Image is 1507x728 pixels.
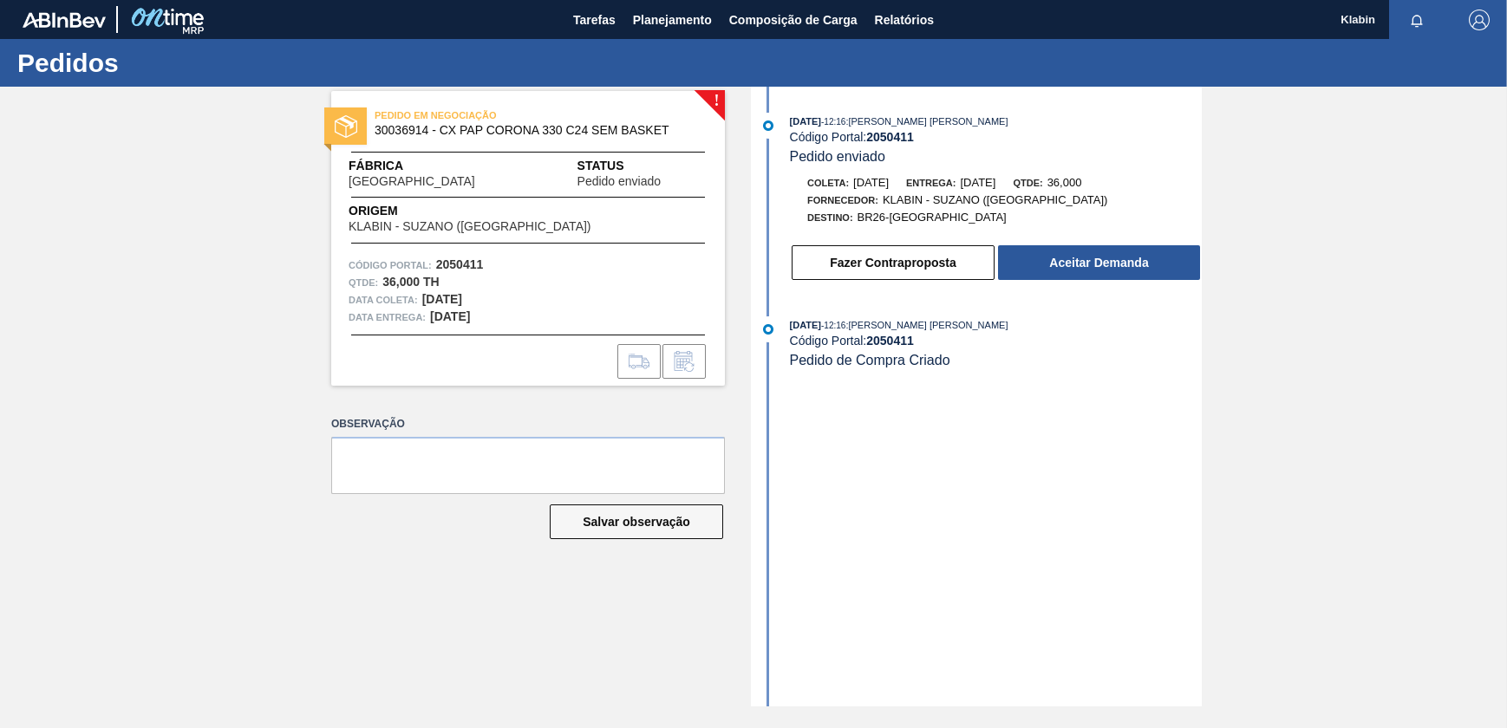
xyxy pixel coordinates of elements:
span: [DATE] [790,116,821,127]
strong: [DATE] [422,292,462,306]
span: KLABIN - SUZANO ([GEOGRAPHIC_DATA]) [349,220,591,233]
span: Origem [349,202,640,220]
span: - 12:16 [821,117,845,127]
img: status [335,115,357,138]
strong: 36,000 TH [382,275,439,289]
span: : [PERSON_NAME] [PERSON_NAME] [845,116,1008,127]
div: Informar alteração no pedido [662,344,706,379]
span: Data entrega: [349,309,426,326]
span: [DATE] [790,320,821,330]
span: [DATE] [960,176,995,189]
button: Notificações [1389,8,1445,32]
strong: [DATE] [430,309,470,323]
h1: Pedidos [17,53,325,73]
img: atual [763,324,773,335]
span: Status [577,157,708,175]
span: Composição de Carga [729,10,858,30]
span: : [PERSON_NAME] [PERSON_NAME] [845,320,1008,330]
span: Coleta: [807,178,849,188]
button: Aceitar Demanda [998,245,1200,280]
img: Logout [1469,10,1490,30]
span: Tarefas [573,10,616,30]
span: Pedido enviado [790,149,885,164]
div: Código Portal: [790,130,1202,144]
span: Fornecedor: [807,195,878,205]
strong: 2050411 [866,130,914,144]
strong: 2050411 [866,334,914,348]
span: 36,000 [1047,176,1082,189]
img: atual [763,120,773,131]
button: Fazer Contraproposta [792,245,995,280]
span: KLABIN - SUZANO ([GEOGRAPHIC_DATA]) [883,193,1108,206]
strong: 2050411 [436,257,484,271]
span: Destino: [807,212,853,223]
label: Observação [331,412,725,437]
span: Entrega: [906,178,956,188]
span: Relatórios [875,10,934,30]
span: PEDIDO EM NEGOCIAÇÃO [375,107,617,124]
div: Ir para Composição de Carga [617,344,661,379]
span: Qtde: [1013,178,1042,188]
button: Salvar observação [550,504,723,539]
span: [GEOGRAPHIC_DATA] [349,175,475,188]
span: BR26-[GEOGRAPHIC_DATA] [858,211,1007,224]
span: Pedido de Compra Criado [790,353,950,367]
img: TNhmsLtSVTkK8tSr43FrP2fwEKptu5GPRR3wAAAABJRU5ErkJggg== [23,12,106,28]
span: Fábrica [349,157,530,175]
span: 30036914 - CX PAP CORONA 330 C24 SEM BASKET [375,124,689,137]
span: [DATE] [853,176,889,189]
span: Data coleta: [349,291,418,309]
span: Planejamento [633,10,712,30]
span: - 12:16 [821,321,845,330]
span: Código Portal: [349,257,432,274]
div: Código Portal: [790,334,1202,348]
span: Qtde : [349,274,378,291]
span: Pedido enviado [577,175,662,188]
